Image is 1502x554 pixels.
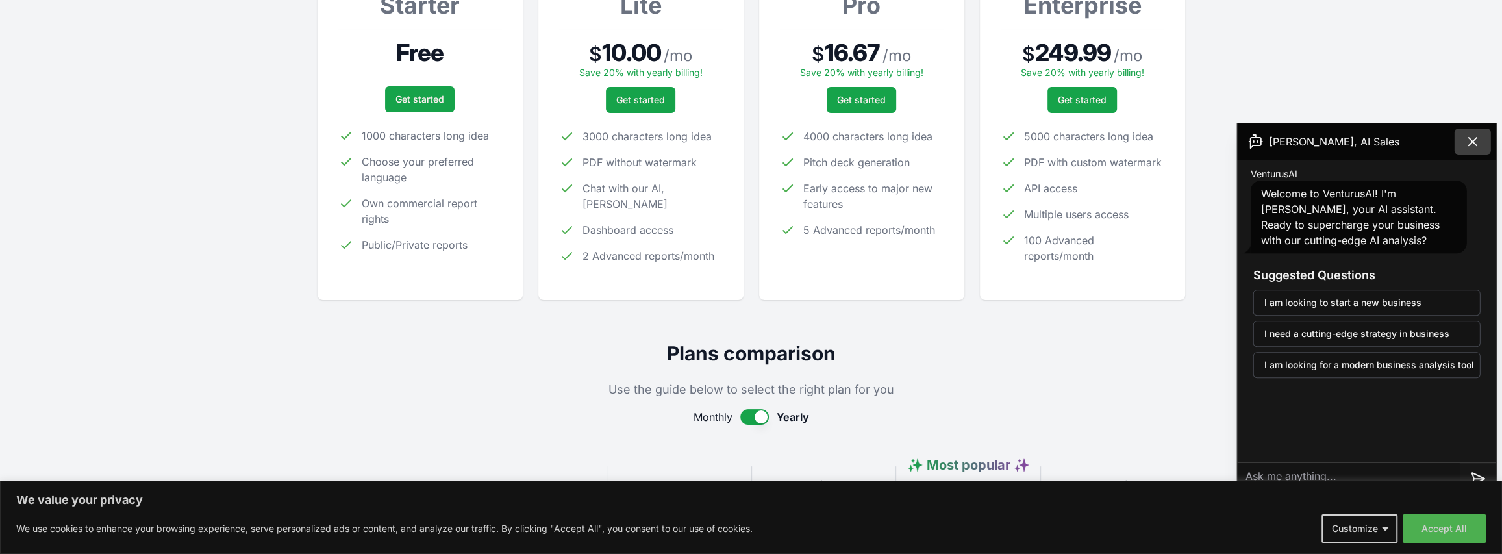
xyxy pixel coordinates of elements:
[1035,40,1111,66] span: 249.99
[827,87,896,113] a: Get started
[1253,266,1481,284] h3: Suggested Questions
[579,67,703,78] span: Save 20% with yearly billing!
[1321,514,1397,543] button: Customize
[800,67,923,78] span: Save 20% with yearly billing!
[16,492,1486,508] p: We value your privacy
[582,129,712,144] span: 3000 characters long idea
[1253,290,1481,316] button: I am looking to start a new business
[1253,321,1481,347] button: I need a cutting-edge strategy in business
[803,181,944,212] span: Early access to major new features
[882,45,911,66] span: / mo
[1253,352,1481,378] button: I am looking for a modern business analysis tool
[362,195,502,227] span: Own commercial report rights
[1051,477,1175,492] h3: Enterprise
[907,477,1030,492] h3: Pro
[777,409,809,425] span: Yearly
[1403,514,1486,543] button: Accept All
[396,40,444,66] span: Free
[1269,134,1399,149] span: [PERSON_NAME], AI Sales
[1021,67,1144,78] span: Save 20% with yearly billing!
[762,477,886,492] h3: Lite
[606,87,675,113] a: Get started
[803,129,932,144] span: 4000 characters long idea
[362,128,489,144] span: 1000 characters long idea
[1024,233,1164,264] span: 100 Advanced reports/month
[1024,207,1129,222] span: Multiple users access
[1047,87,1117,113] a: Get started
[694,409,732,425] span: Monthly
[16,521,753,536] p: We use cookies to enhance your browsing experience, serve personalized ads or content, and analyz...
[1024,129,1153,144] span: 5000 characters long idea
[1024,155,1162,170] span: PDF with custom watermark
[812,42,825,66] span: $
[803,222,935,238] span: 5 Advanced reports/month
[318,342,1185,365] h2: Plans comparison
[618,477,741,492] h3: Starter
[602,40,661,66] span: 10.00
[825,40,881,66] span: 16.67
[1024,181,1077,196] span: API access
[582,222,673,238] span: Dashboard access
[803,155,910,170] span: Pitch deck generation
[582,181,723,212] span: Chat with our AI, [PERSON_NAME]
[362,237,468,253] span: Public/Private reports
[582,248,714,264] span: 2 Advanced reports/month
[582,155,697,170] span: PDF without watermark
[907,457,1029,473] span: ✨ Most popular ✨
[589,42,602,66] span: $
[385,86,455,112] a: Get started
[362,154,502,185] span: Choose your preferred language
[1114,45,1142,66] span: / mo
[1251,168,1297,181] span: VenturusAI
[1022,42,1035,66] span: $
[1261,187,1440,247] span: Welcome to VenturusAI! I'm [PERSON_NAME], your AI assistant. Ready to supercharge your business w...
[318,381,1185,399] p: Use the guide below to select the right plan for you
[664,45,692,66] span: / mo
